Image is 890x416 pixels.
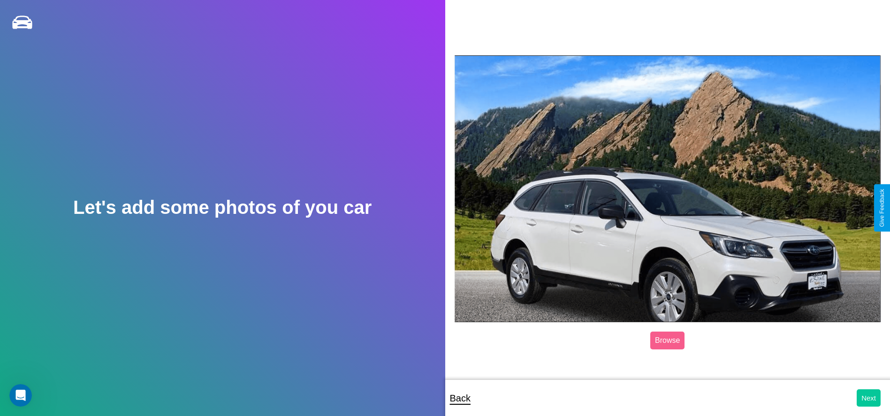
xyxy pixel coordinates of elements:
button: Next [857,389,881,407]
p: Back [450,390,471,407]
img: posted [455,55,881,322]
label: Browse [650,332,685,349]
iframe: Intercom live chat [9,384,32,407]
h2: Let's add some photos of you car [73,197,372,218]
div: Give Feedback [879,189,885,227]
